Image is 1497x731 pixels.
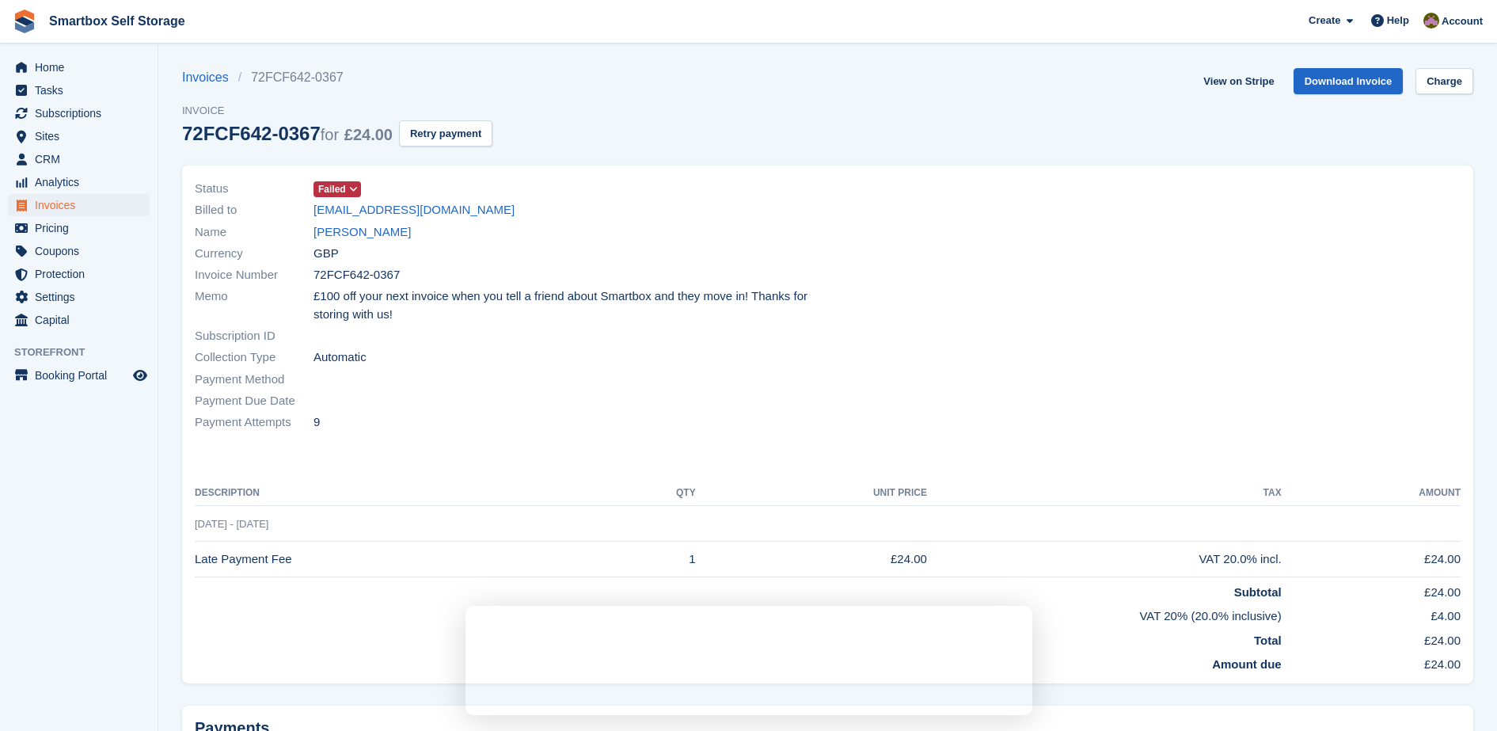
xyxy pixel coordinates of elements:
span: Currency [195,245,313,263]
strong: Total [1254,634,1282,647]
a: menu [8,194,150,216]
th: Tax [927,481,1282,506]
a: Invoices [182,68,238,87]
a: menu [8,217,150,239]
a: menu [8,309,150,331]
span: Automatic [313,348,367,367]
span: Help [1387,13,1409,29]
a: menu [8,56,150,78]
span: Invoices [35,194,130,216]
a: View on Stripe [1197,68,1280,94]
span: Protection [35,263,130,285]
span: GBP [313,245,339,263]
a: menu [8,364,150,386]
span: Payment Method [195,371,313,389]
span: Sites [35,125,130,147]
span: Storefront [14,345,158,360]
span: 72FCF642-0367 [313,266,400,284]
a: menu [8,102,150,124]
a: Smartbox Self Storage [43,8,192,34]
th: Amount [1282,481,1461,506]
td: £24.00 [1282,542,1461,577]
span: Pricing [35,217,130,239]
span: Name [195,223,313,242]
td: £24.00 [1282,626,1461,650]
td: £24.00 [696,542,927,577]
strong: Amount due [1212,657,1282,671]
td: £24.00 [1282,649,1461,674]
span: Invoice [182,103,492,119]
a: Download Invoice [1294,68,1404,94]
a: Failed [313,180,361,198]
span: Payment Attempts [195,413,313,432]
span: Subscriptions [35,102,130,124]
span: Home [35,56,130,78]
a: menu [8,171,150,193]
a: menu [8,286,150,308]
th: QTY [612,481,696,506]
img: Kayleigh Devlin [1423,13,1439,29]
span: Billed to [195,201,313,219]
a: [PERSON_NAME] [313,223,411,242]
span: Capital [35,309,130,331]
span: Settings [35,286,130,308]
a: menu [8,240,150,262]
div: VAT 20.0% incl. [927,550,1282,569]
span: Status [195,180,313,198]
span: Create [1309,13,1340,29]
a: menu [8,79,150,101]
img: stora-icon-8386f47178a22dfd0bd8f6a31ec36ba5ce8667c1dd55bd0f319d3a0aa187defe.svg [13,10,36,33]
span: Invoice Number [195,266,313,284]
span: Booking Portal [35,364,130,386]
span: Failed [318,182,346,196]
nav: breadcrumbs [182,68,492,87]
span: £100 off your next invoice when you tell a friend about Smartbox and they move in! Thanks for sto... [313,287,819,323]
td: Late Payment Fee [195,542,612,577]
td: VAT 20% (20.0% inclusive) [195,601,1282,626]
span: 9 [313,413,320,432]
span: Subscription ID [195,327,313,345]
span: CRM [35,148,130,170]
span: Tasks [35,79,130,101]
strong: Subtotal [1234,585,1282,599]
a: [EMAIL_ADDRESS][DOMAIN_NAME] [313,201,515,219]
span: for [321,126,339,143]
span: Coupons [35,240,130,262]
td: £24.00 [1282,577,1461,601]
a: menu [8,148,150,170]
span: Memo [195,287,313,323]
a: Charge [1415,68,1473,94]
span: Account [1442,13,1483,29]
span: [DATE] - [DATE] [195,518,268,530]
td: £4.00 [1282,601,1461,626]
span: Payment Due Date [195,392,313,410]
div: 72FCF642-0367 [182,123,393,144]
td: 1 [612,542,696,577]
span: Analytics [35,171,130,193]
a: menu [8,125,150,147]
a: Preview store [131,366,150,385]
a: menu [8,263,150,285]
th: Description [195,481,612,506]
span: £24.00 [344,126,393,143]
button: Retry payment [399,120,492,147]
th: Unit Price [696,481,927,506]
span: Collection Type [195,348,313,367]
iframe: Survey by David from Stora [465,606,1032,715]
